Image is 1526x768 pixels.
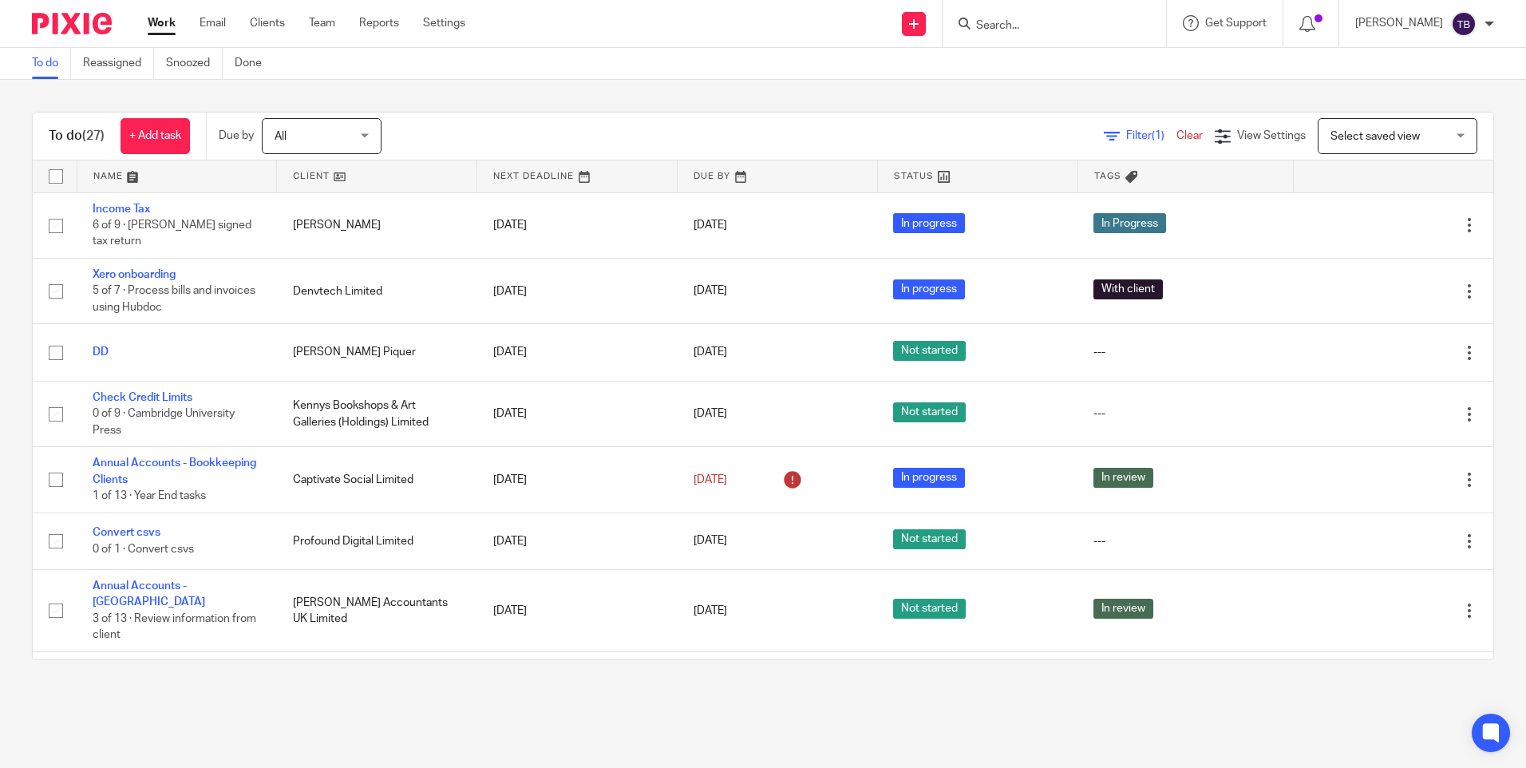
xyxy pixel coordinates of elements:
span: Not started [893,402,966,422]
a: Clear [1176,130,1203,141]
a: Xero onboarding [93,269,176,280]
span: 5 of 7 · Process bills and invoices using Hubdoc [93,286,255,314]
a: Check Credit Limits [93,392,192,403]
a: Reassigned [83,48,154,79]
span: [DATE] [694,409,727,420]
a: Clients [250,15,285,31]
div: --- [1093,533,1277,549]
td: [DATE] [477,569,678,651]
span: Not started [893,599,966,619]
td: [DATE] [477,324,678,381]
span: (27) [82,129,105,142]
span: [DATE] [694,220,727,231]
span: Select saved view [1330,131,1420,142]
h1: To do [49,128,105,144]
p: Due by [219,128,254,144]
a: Done [235,48,274,79]
span: 0 of 1 · Convert csvs [93,544,194,555]
a: Convert csvs [93,527,160,538]
a: To do [32,48,71,79]
div: --- [1093,406,1277,422]
span: Filter [1126,130,1176,141]
span: (1) [1152,130,1164,141]
span: With client [1093,279,1163,299]
span: In review [1093,468,1153,488]
a: Email [200,15,226,31]
td: [DATE] [477,192,678,258]
a: Snoozed [166,48,223,79]
a: Settings [423,15,465,31]
span: Tags [1094,172,1121,180]
span: 6 of 9 · [PERSON_NAME] signed tax return [93,220,251,247]
span: In progress [893,279,965,299]
td: [DATE] [477,513,678,569]
td: [PERSON_NAME] Accountants UK Limited [277,569,477,651]
td: Kennys Bookshops & Art Galleries (Holdings) Limited [277,381,477,446]
span: Get Support [1205,18,1267,29]
img: Pixie [32,13,112,34]
img: svg%3E [1451,11,1477,37]
div: --- [1093,344,1277,360]
span: [DATE] [694,474,727,485]
td: [PERSON_NAME] [277,192,477,258]
span: 1 of 13 · Year End tasks [93,490,206,501]
span: View Settings [1237,130,1306,141]
a: Team [309,15,335,31]
a: Income Tax [93,204,150,215]
span: [DATE] [694,536,727,547]
span: 3 of 13 · Review information from client [93,613,256,641]
span: [DATE] [694,286,727,297]
td: Captivate Social Limited [277,447,477,513]
p: [PERSON_NAME] [1355,15,1443,31]
span: Not started [893,529,966,549]
span: 0 of 9 · Cambridge University Press [93,408,235,436]
span: [DATE] [694,605,727,616]
td: [DATE] [477,381,678,446]
td: [DATE] [477,447,678,513]
td: Profound Digital Limited [277,513,477,569]
td: Denvtech Limited [277,258,477,323]
a: DD [93,346,109,358]
a: Work [148,15,176,31]
span: [DATE] [694,347,727,358]
td: [DATE] [477,258,678,323]
td: [DATE] [477,651,678,708]
td: Third Eye Beauty Studio Limited [277,651,477,708]
span: In progress [893,213,965,233]
span: In review [1093,599,1153,619]
span: All [275,131,287,142]
input: Search [975,19,1118,34]
td: [PERSON_NAME] Piquer [277,324,477,381]
a: + Add task [121,118,190,154]
a: Annual Accounts - Bookkeeping Clients [93,457,256,485]
a: Annual Accounts - [GEOGRAPHIC_DATA] [93,580,205,608]
a: Reports [359,15,399,31]
span: In Progress [1093,213,1166,233]
span: In progress [893,468,965,488]
span: Not started [893,341,966,361]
